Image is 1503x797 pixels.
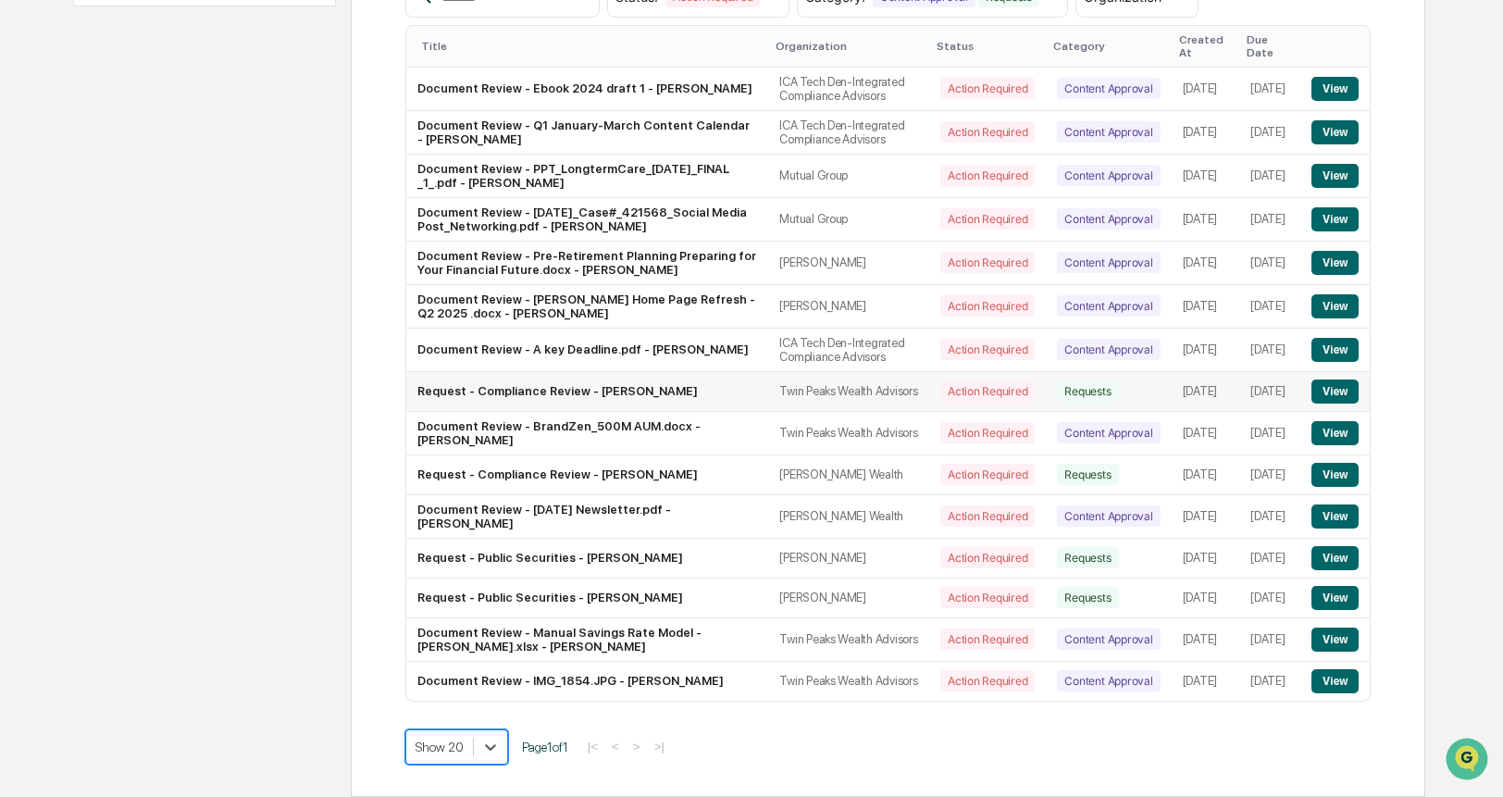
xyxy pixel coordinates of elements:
div: Content Approval [1057,295,1160,317]
td: [DATE] [1239,662,1300,701]
div: Due Date [1247,33,1293,59]
button: View [1311,463,1359,487]
iframe: Open customer support [1444,736,1494,786]
button: View [1311,586,1359,610]
td: [DATE] [1239,495,1300,539]
span: Page 1 of 1 [522,740,568,754]
td: Document Review - Q1 January-March Content Calendar - [PERSON_NAME] [406,111,769,155]
td: [DATE] [1172,111,1240,155]
button: View [1311,338,1359,362]
div: 🗄️ [134,235,149,250]
div: 🖐️ [19,235,33,250]
input: Clear [48,84,305,104]
div: Content Approval [1057,252,1160,273]
div: Requests [1057,547,1118,568]
button: View [1311,207,1359,231]
div: Content Approval [1057,505,1160,527]
td: Twin Peaks Wealth Advisors [768,662,929,701]
td: Document Review - IMG_1854.JPG - [PERSON_NAME] [406,662,769,701]
button: View [1311,546,1359,570]
div: 🔎 [19,270,33,285]
div: Content Approval [1057,629,1160,650]
button: View [1311,120,1359,144]
td: Document Review - Ebook 2024 draft 1 - [PERSON_NAME] [406,68,769,111]
div: Action Required [940,78,1035,99]
img: 1746055101610-c473b297-6a78-478c-a979-82029cc54cd1 [19,142,52,175]
div: Action Required [940,121,1035,143]
span: Data Lookup [37,268,117,287]
button: Start new chat [315,147,337,169]
button: View [1311,77,1359,101]
div: We're available if you need us! [63,160,234,175]
td: [DATE] [1172,579,1240,618]
div: Category [1053,40,1163,53]
div: Content Approval [1057,670,1160,691]
td: Document Review - [PERSON_NAME] Home Page Refresh - Q2 2025 .docx - [PERSON_NAME] [406,285,769,329]
td: [PERSON_NAME] [768,579,929,618]
div: Requests [1057,380,1118,402]
div: Title [421,40,762,53]
td: Document Review - A key Deadline.pdf - [PERSON_NAME] [406,329,769,372]
div: Action Required [940,208,1035,230]
td: [PERSON_NAME] [768,242,929,285]
td: Document Review - PPT_LongtermCare_[DATE]_FINAL _1_.pdf - [PERSON_NAME] [406,155,769,198]
td: Twin Peaks Wealth Advisors [768,372,929,412]
div: Action Required [940,295,1035,317]
button: View [1311,669,1359,693]
span: Pylon [184,314,224,328]
td: [DATE] [1172,495,1240,539]
div: Action Required [940,422,1035,443]
a: 🖐️Preclearance [11,226,127,259]
div: Action Required [940,380,1035,402]
div: Action Required [940,165,1035,186]
button: |< [582,739,603,754]
span: Attestations [153,233,230,252]
td: [DATE] [1239,618,1300,662]
p: How can we help? [19,39,337,68]
td: [DATE] [1172,618,1240,662]
td: ICA Tech Den-Integrated Compliance Advisors [768,111,929,155]
td: Document Review - [DATE]_Case#_421568_Social Media Post_Networking.pdf - [PERSON_NAME] [406,198,769,242]
td: [DATE] [1239,242,1300,285]
button: View [1311,421,1359,445]
td: Request - Public Securities - [PERSON_NAME] [406,539,769,579]
td: [DATE] [1172,285,1240,329]
td: Twin Peaks Wealth Advisors [768,618,929,662]
td: [PERSON_NAME] Wealth [768,455,929,495]
div: Requests [1057,464,1118,485]
div: Content Approval [1057,165,1160,186]
div: Content Approval [1057,121,1160,143]
button: View [1311,251,1359,275]
button: > [627,739,646,754]
td: [DATE] [1239,68,1300,111]
td: [DATE] [1172,412,1240,455]
td: [PERSON_NAME] [768,285,929,329]
td: Request - Compliance Review - [PERSON_NAME] [406,455,769,495]
td: [DATE] [1239,111,1300,155]
td: Document Review - Pre-Retirement Planning Preparing for Your Financial Future.docx - [PERSON_NAME] [406,242,769,285]
span: Preclearance [37,233,119,252]
div: Action Required [940,339,1035,360]
div: Start new chat [63,142,304,160]
a: Powered byPylon [130,313,224,328]
button: < [606,739,625,754]
div: Organization [776,40,922,53]
td: [DATE] [1172,455,1240,495]
button: View [1311,164,1359,188]
td: ICA Tech Den-Integrated Compliance Advisors [768,329,929,372]
td: Document Review - Manual Savings Rate Model - [PERSON_NAME].xlsx - [PERSON_NAME] [406,618,769,662]
a: 🔎Data Lookup [11,261,124,294]
td: [DATE] [1239,539,1300,579]
td: [DATE] [1239,285,1300,329]
td: [DATE] [1172,539,1240,579]
td: Request - Public Securities - [PERSON_NAME] [406,579,769,618]
button: View [1311,628,1359,652]
div: Action Required [940,252,1035,273]
td: [DATE] [1239,329,1300,372]
div: Action Required [940,629,1035,650]
div: Action Required [940,670,1035,691]
td: [DATE] [1172,68,1240,111]
td: Mutual Group [768,198,929,242]
button: View [1311,294,1359,318]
